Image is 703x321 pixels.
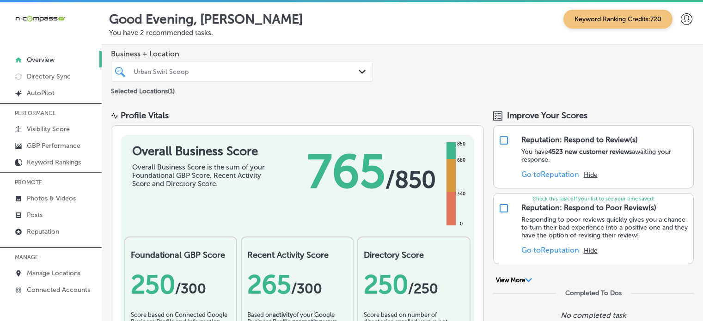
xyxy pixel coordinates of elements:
[521,203,656,212] div: Reputation: Respond to Poor Review(s)
[27,73,71,80] p: Directory Sync
[307,144,385,200] span: 765
[132,144,271,158] h1: Overall Business Score
[131,250,231,260] h2: Foundational GBP Score
[455,190,467,198] div: 340
[521,148,689,164] p: You have awaiting your response.
[27,228,59,236] p: Reputation
[561,311,626,320] p: No completed task
[521,135,638,144] div: Reputation: Respond to Review(s)
[27,89,55,97] p: AutoPilot
[134,67,360,75] div: Urban Swirl Scoop
[27,158,81,166] p: Keyword Rankings
[131,269,231,300] div: 250
[247,269,347,300] div: 265
[385,166,436,194] span: / 850
[507,110,587,121] span: Improve Your Scores
[521,216,689,239] p: Responding to poor reviews quickly gives you a chance to turn their bad experience into a positiv...
[458,220,465,228] div: 0
[455,157,467,164] div: 680
[15,14,66,23] img: 660ab0bf-5cc7-4cb8-ba1c-48b5ae0f18e60NCTV_CLogo_TV_Black_-500x88.png
[493,276,535,285] button: View More
[27,194,76,202] p: Photos & Videos
[273,311,293,318] b: activity
[364,250,464,260] h2: Directory Score
[565,289,622,297] div: Completed To Dos
[27,211,43,219] p: Posts
[27,142,80,150] p: GBP Performance
[364,269,464,300] div: 250
[111,49,373,58] span: Business + Location
[521,246,579,254] a: Go toReputation
[455,140,467,148] div: 850
[584,171,598,179] button: Hide
[109,29,696,37] p: You have 2 recommended tasks.
[291,280,322,297] span: /300
[247,250,347,260] h2: Recent Activity Score
[175,280,206,297] span: / 300
[27,286,90,294] p: Connected Accounts
[109,12,303,27] p: Good Evening, [PERSON_NAME]
[584,247,598,254] button: Hide
[121,110,169,121] div: Profile Vitals
[27,269,80,277] p: Manage Locations
[408,280,438,297] span: /250
[563,10,672,29] span: Keyword Ranking Credits: 720
[494,196,693,202] p: Check this task off your list to see your time saved!
[111,84,175,95] p: Selected Locations ( 1 )
[27,56,55,64] p: Overview
[521,170,579,179] a: Go toReputation
[548,148,632,156] strong: 4523 new customer reviews
[132,163,271,188] div: Overall Business Score is the sum of your Foundational GBP Score, Recent Activity Score and Direc...
[27,125,70,133] p: Visibility Score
